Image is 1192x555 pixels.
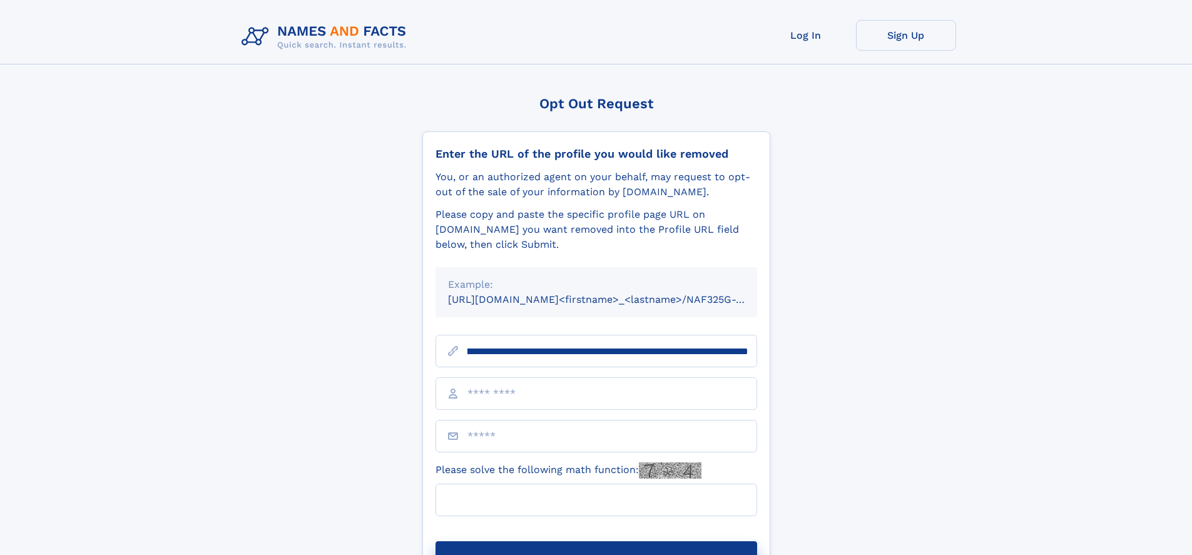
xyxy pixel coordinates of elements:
[436,147,757,161] div: Enter the URL of the profile you would like removed
[436,170,757,200] div: You, or an authorized agent on your behalf, may request to opt-out of the sale of your informatio...
[436,207,757,252] div: Please copy and paste the specific profile page URL on [DOMAIN_NAME] you want removed into the Pr...
[422,96,770,111] div: Opt Out Request
[237,20,417,54] img: Logo Names and Facts
[856,20,956,51] a: Sign Up
[756,20,856,51] a: Log In
[448,293,781,305] small: [URL][DOMAIN_NAME]<firstname>_<lastname>/NAF325G-xxxxxxxx
[448,277,745,292] div: Example:
[436,462,701,479] label: Please solve the following math function:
